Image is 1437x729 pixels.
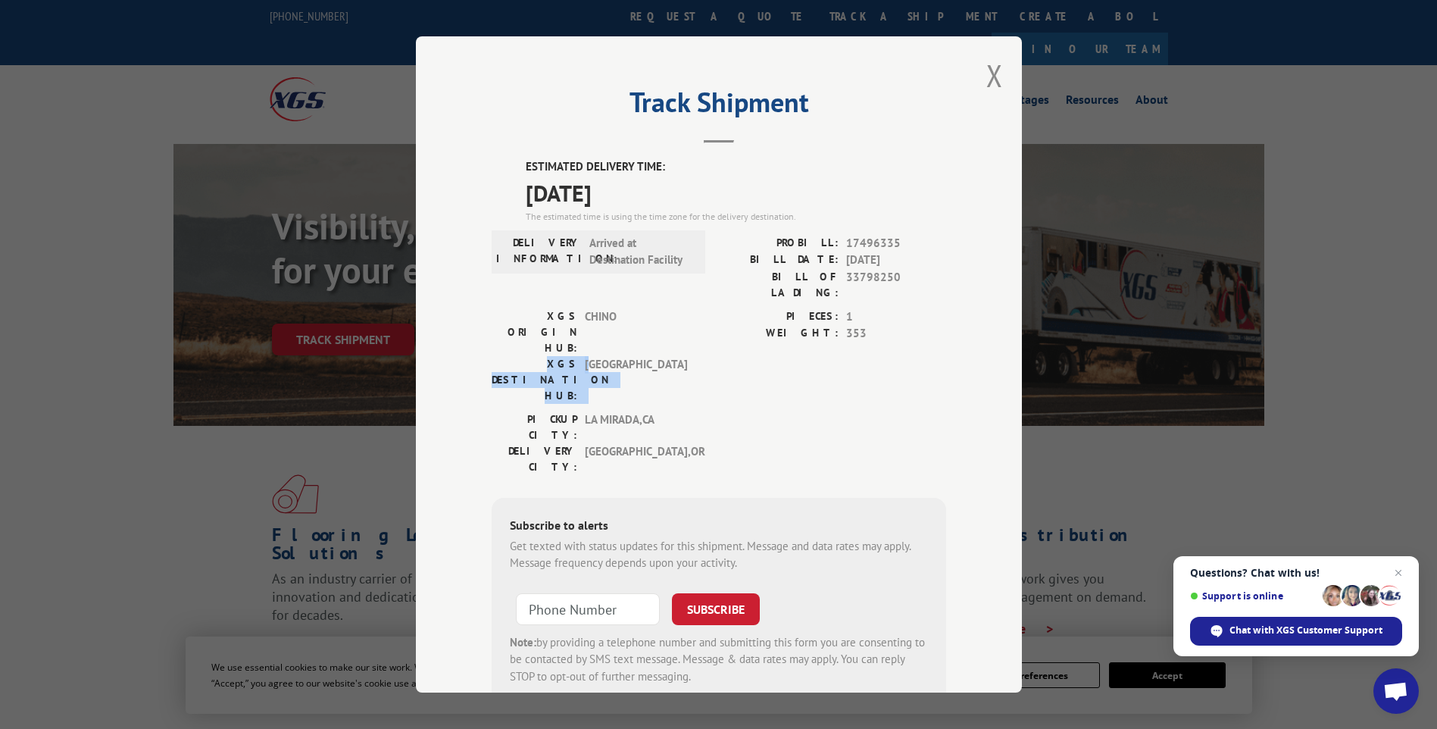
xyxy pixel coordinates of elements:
span: [GEOGRAPHIC_DATA] , OR [585,443,687,475]
div: Get texted with status updates for this shipment. Message and data rates may apply. Message frequ... [510,538,928,572]
span: Arrived at Destination Facility [589,235,692,269]
span: Support is online [1190,590,1317,602]
span: [GEOGRAPHIC_DATA] [585,356,687,404]
label: XGS ORIGIN HUB: [492,308,577,356]
label: ESTIMATED DELIVERY TIME: [526,158,946,176]
label: PIECES: [719,308,839,326]
span: LA MIRADA , CA [585,411,687,443]
button: SUBSCRIBE [672,593,760,625]
label: BILL OF LADING: [719,269,839,301]
div: The estimated time is using the time zone for the delivery destination. [526,210,946,224]
label: BILL DATE: [719,252,839,269]
label: DELIVERY CITY: [492,443,577,475]
label: PROBILL: [719,235,839,252]
input: Phone Number [516,593,660,625]
h2: Track Shipment [492,92,946,120]
span: CHINO [585,308,687,356]
div: by providing a telephone number and submitting this form you are consenting to be contacted by SM... [510,634,928,686]
label: PICKUP CITY: [492,411,577,443]
label: WEIGHT: [719,325,839,343]
button: Close modal [986,55,1003,95]
span: 353 [846,325,946,343]
div: Chat with XGS Customer Support [1190,617,1402,646]
label: XGS DESTINATION HUB: [492,356,577,404]
div: Open chat [1373,668,1419,714]
strong: Note: [510,635,536,649]
span: Close chat [1389,564,1407,582]
span: 33798250 [846,269,946,301]
span: Questions? Chat with us! [1190,567,1402,579]
span: [DATE] [526,176,946,210]
span: 17496335 [846,235,946,252]
span: [DATE] [846,252,946,269]
span: 1 [846,308,946,326]
label: DELIVERY INFORMATION: [496,235,582,269]
span: Chat with XGS Customer Support [1229,624,1382,637]
div: Subscribe to alerts [510,516,928,538]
